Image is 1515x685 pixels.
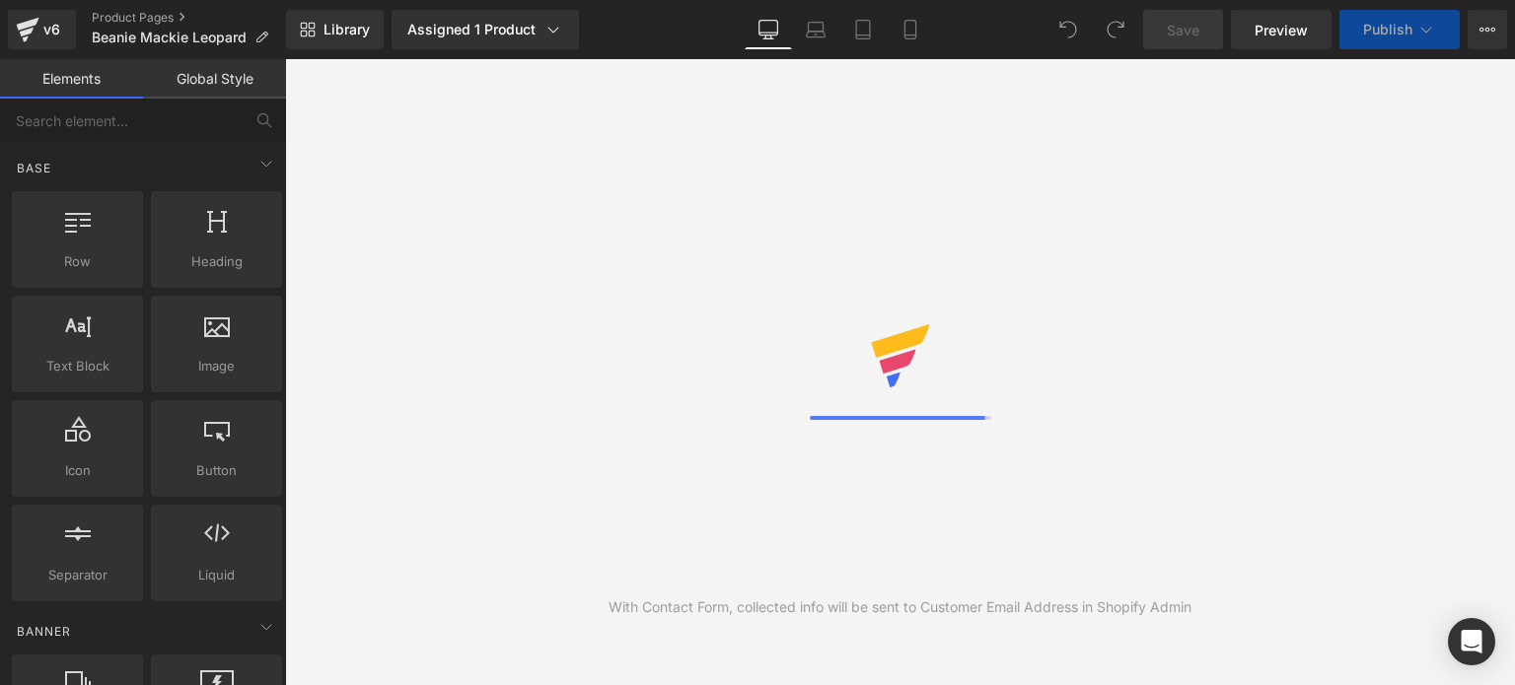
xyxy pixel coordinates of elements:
a: Tablet [839,10,887,49]
span: Separator [18,565,137,585]
button: Undo [1048,10,1088,49]
a: Preview [1231,10,1332,49]
span: Library [324,21,370,38]
span: Text Block [18,356,137,377]
a: Laptop [792,10,839,49]
div: Open Intercom Messenger [1448,618,1495,665]
span: Beanie Mackie Leopard [92,30,247,45]
span: Preview [1255,20,1308,40]
span: Publish [1363,22,1412,37]
span: Image [157,356,276,377]
button: Redo [1096,10,1135,49]
span: Icon [18,460,137,481]
span: Banner [15,622,73,641]
span: Heading [157,251,276,272]
span: Save [1167,20,1199,40]
div: With Contact Form, collected info will be sent to Customer Email Address in Shopify Admin [609,596,1191,618]
a: Global Style [143,59,286,99]
a: New Library [286,10,384,49]
a: v6 [8,10,76,49]
a: Desktop [745,10,792,49]
span: Liquid [157,565,276,585]
a: Mobile [887,10,934,49]
div: v6 [39,17,64,42]
button: Publish [1339,10,1460,49]
button: More [1468,10,1507,49]
span: Row [18,251,137,272]
span: Button [157,460,276,481]
span: Base [15,159,53,177]
div: Assigned 1 Product [407,20,563,39]
a: Product Pages [92,10,286,26]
